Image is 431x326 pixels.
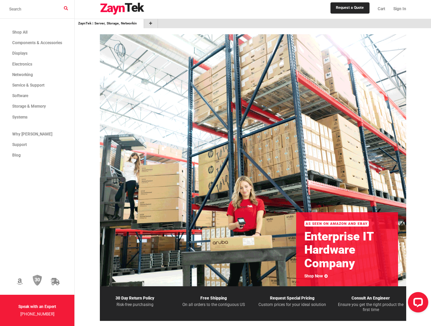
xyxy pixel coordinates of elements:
[33,275,42,286] img: 30 Day Return Policy
[137,21,140,26] a: Remove Bookmark
[12,153,21,158] span: Blog
[257,294,328,302] p: Request Special Pricing
[20,312,54,316] a: [PHONE_NUMBER]
[12,93,28,98] span: Software
[336,294,406,302] p: Consult An Engineer
[12,83,44,88] span: Service & Support
[304,230,390,270] h2: Enterprise IT Hardware Company
[336,302,406,313] p: Ensure you get the right product the first time
[12,30,28,35] span: Shop All
[12,72,33,77] span: Networking
[389,2,406,16] a: Sign In
[100,294,170,302] p: 30 Day Return Policy
[178,302,249,308] p: On all orders to the contiguous US
[12,142,27,147] span: Support
[330,2,369,13] a: Request a Quote
[12,115,28,120] span: Systems
[100,3,145,15] img: logo
[12,104,46,109] span: Storage & Memory
[12,40,62,45] span: Components & Accessories
[18,304,56,309] strong: Speak with an Expert
[378,6,385,11] span: Cart
[374,2,389,16] a: Cart
[304,274,328,278] a: Shop Now
[257,302,328,308] p: Custom prices for your ideal solution
[12,51,28,56] span: Displays
[78,21,136,26] a: go to /
[304,221,369,227] div: As Seen On Amazon and Ebay
[12,132,52,137] span: Why [PERSON_NAME]
[100,302,170,308] p: Risk-free purchasing
[402,289,431,318] iframe: LiveChat chat widget
[178,294,249,302] p: Free Shipping
[12,62,32,67] span: Electronics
